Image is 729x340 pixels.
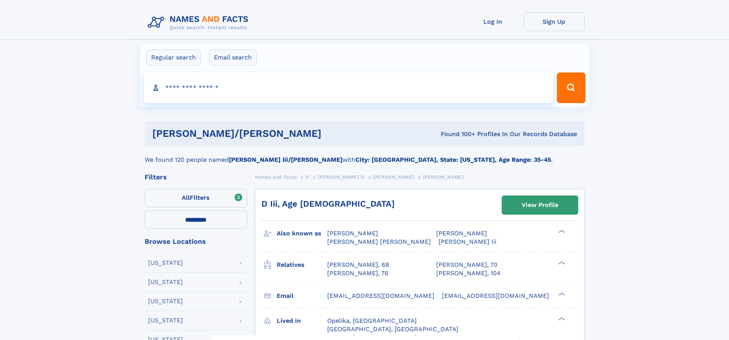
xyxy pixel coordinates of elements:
span: [EMAIL_ADDRESS][DOMAIN_NAME] [327,292,434,299]
div: View Profile [522,196,558,214]
a: D [305,172,309,182]
h3: Also known as [277,227,327,240]
div: ❯ [556,291,566,296]
span: [GEOGRAPHIC_DATA], [GEOGRAPHIC_DATA] [327,325,458,333]
a: [PERSON_NAME], 76 [327,269,388,278]
a: D Iii, Age [DEMOGRAPHIC_DATA] [261,199,395,209]
span: [PERSON_NAME] Iii [439,238,496,245]
div: Filters [145,174,247,181]
input: search input [144,72,554,103]
label: Regular search [146,49,201,66]
span: [PERSON_NAME] [436,230,487,237]
div: We found 120 people named with . [145,146,585,164]
span: D [305,174,309,180]
a: [PERSON_NAME], 70 [436,261,497,269]
div: Browse Locations [145,238,247,245]
div: [US_STATE] [148,317,183,324]
span: [EMAIL_ADDRESS][DOMAIN_NAME] [442,292,549,299]
h3: Relatives [277,258,327,271]
div: ❯ [556,229,566,234]
span: [PERSON_NAME] iii [318,174,364,180]
a: [PERSON_NAME], 104 [436,269,501,278]
b: City: [GEOGRAPHIC_DATA], State: [US_STATE], Age Range: 35-45 [356,156,551,163]
div: [US_STATE] [148,260,183,266]
a: [PERSON_NAME], 68 [327,261,389,269]
img: Logo Names and Facts [145,12,255,33]
b: [PERSON_NAME] Iii/[PERSON_NAME] [229,156,342,163]
h1: [PERSON_NAME]/[PERSON_NAME] [152,129,381,138]
button: Search Button [557,72,585,103]
a: [PERSON_NAME] [373,172,414,182]
span: [PERSON_NAME] [327,230,378,237]
div: [US_STATE] [148,279,183,285]
a: Names and Facts [255,172,297,182]
a: Log In [462,12,524,31]
a: View Profile [502,196,578,214]
a: Sign Up [524,12,585,31]
label: Email search [209,49,257,66]
span: Opelika, [GEOGRAPHIC_DATA] [327,317,417,324]
div: [US_STATE] [148,298,183,304]
div: ❯ [556,316,566,321]
span: All [182,194,190,201]
span: [PERSON_NAME] [423,174,464,180]
span: [PERSON_NAME] [PERSON_NAME] [327,238,431,245]
div: ❯ [556,260,566,265]
div: Found 100+ Profiles In Our Records Database [381,130,577,138]
h3: Lived in [277,314,327,327]
span: [PERSON_NAME] [373,174,414,180]
a: [PERSON_NAME] iii [318,172,364,182]
h3: Email [277,289,327,302]
label: Filters [145,189,247,207]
